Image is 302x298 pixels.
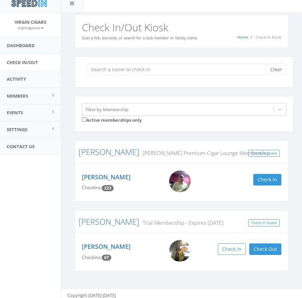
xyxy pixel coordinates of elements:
[102,185,114,191] span: Checkin count
[82,184,102,191] span: Checkins:
[82,173,131,181] a: [PERSON_NAME]
[237,35,248,40] a: Home
[15,19,46,25] span: Virgin Cigars
[86,106,129,113] div: Filter by Membership
[169,171,191,192] img: Larry_Grzyb.png
[102,255,111,261] span: Checkin count
[218,243,246,255] button: Check in
[82,22,281,33] h2: Check In/Out Kiosk
[82,242,131,251] a: [PERSON_NAME]
[266,64,286,75] button: Clear
[256,35,281,40] span: Check-In Kiosk
[82,254,102,260] span: Checkins:
[82,117,86,122] input: Active memberships only
[139,219,224,226] small: Trial Membership - Expires [DATE]
[78,216,139,227] a: [PERSON_NAME]
[248,219,280,226] a: Check In Guest
[7,93,28,99] span: Members
[82,116,142,123] label: Active memberships only
[253,174,281,185] button: Check in
[82,35,198,40] small: Scan a fob, barcode, or search for a club member or family name.
[78,146,139,157] a: [PERSON_NAME]
[139,149,270,157] small: [PERSON_NAME] Premium Cigar Lounge Membership
[18,24,44,31] a: virgincigarsllc
[249,243,281,255] button: Check Out
[7,143,34,150] span: Contact Us
[18,25,44,30] small: virgincigarsllc
[87,64,271,75] input: Search a name to check in
[7,110,23,116] span: Events
[248,150,280,157] a: Check In Guest
[7,126,27,133] span: Settings
[169,240,191,262] img: Daniel_Smith.png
